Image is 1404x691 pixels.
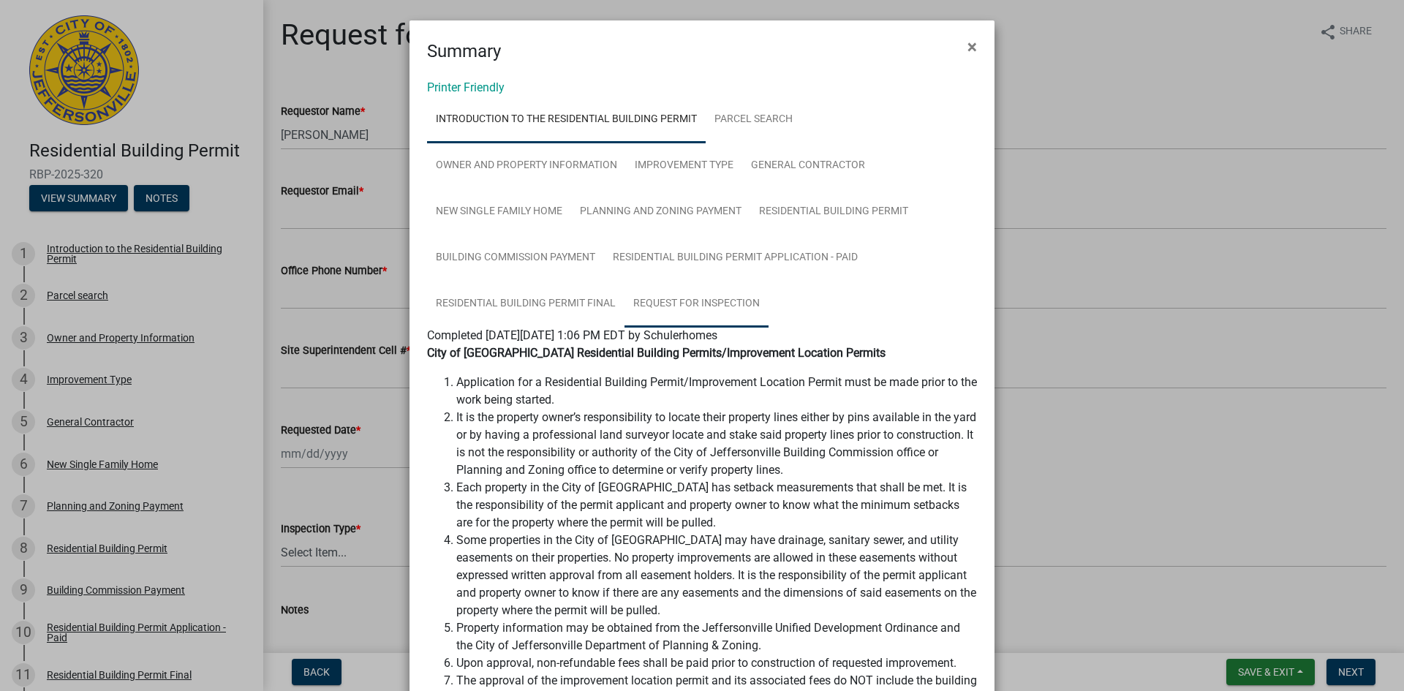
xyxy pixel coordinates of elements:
a: Building Commission Payment [427,235,604,282]
li: Property information may be obtained from the Jeffersonville Unified Development Ordinance and th... [456,619,977,654]
h4: Summary [427,38,501,64]
a: Printer Friendly [427,80,505,94]
span: × [967,37,977,57]
li: It is the property owner’s responsibility to locate their property lines either by pins available... [456,409,977,479]
a: Parcel search [706,97,801,143]
a: Request for Inspection [624,281,769,328]
li: Each property in the City of [GEOGRAPHIC_DATA] has setback measurements that shall be met. It is ... [456,479,977,532]
a: Residential Building Permit [750,189,917,235]
a: Improvement Type [626,143,742,189]
span: Completed [DATE][DATE] 1:06 PM EDT by Schulerhomes [427,328,717,342]
a: Residential Building Permit Application - Paid [604,235,867,282]
li: Some properties in the City of [GEOGRAPHIC_DATA] may have drainage, sanitary sewer, and utility e... [456,532,977,619]
a: New Single Family Home [427,189,571,235]
a: Planning and Zoning Payment [571,189,750,235]
a: Introduction to the Residential Building Permit [427,97,706,143]
strong: City of [GEOGRAPHIC_DATA] Residential Building Permits/Improvement Location Permits [427,346,886,360]
li: Application for a Residential Building Permit/Improvement Location Permit must be made prior to t... [456,374,977,409]
a: Owner and Property Information [427,143,626,189]
a: Residential Building Permit Final [427,281,624,328]
li: Upon approval, non-refundable fees shall be paid prior to construction of requested improvement. [456,654,977,672]
a: General Contractor [742,143,874,189]
button: Close [956,26,989,67]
